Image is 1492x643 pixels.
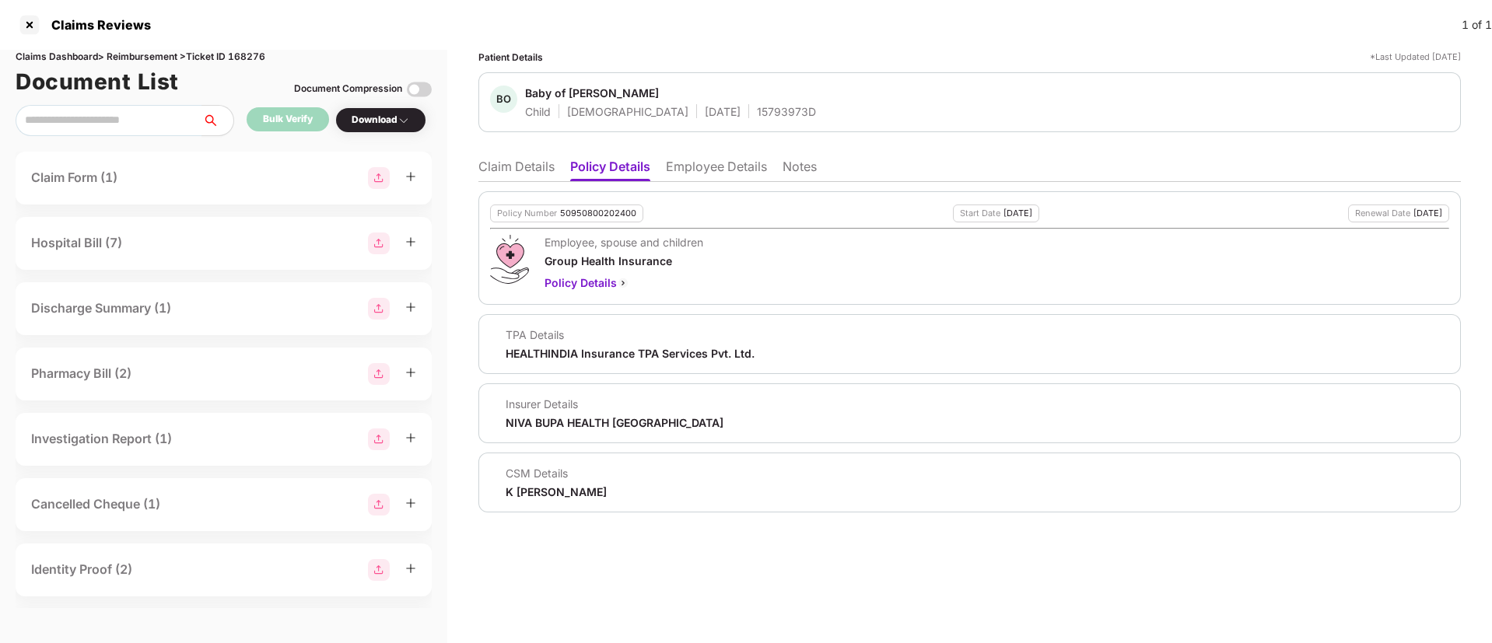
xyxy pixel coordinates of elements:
[506,466,607,481] div: CSM Details
[960,208,1000,218] div: Start Date
[31,494,160,514] div: Cancelled Cheque (1)
[666,159,767,181] li: Employee Details
[16,65,179,99] h1: Document List
[405,563,416,574] span: plus
[368,232,390,254] img: svg+xml;base64,PHN2ZyBpZD0iR3JvdXBfMjg4MTMiIGRhdGEtbmFtZT0iR3JvdXAgMjg4MTMiIHhtbG5zPSJodHRwOi8vd3...
[368,559,390,581] img: svg+xml;base64,PHN2ZyBpZD0iR3JvdXBfMjg4MTMiIGRhdGEtbmFtZT0iR3JvdXAgMjg4MTMiIHhtbG5zPSJodHRwOi8vd3...
[1370,50,1461,65] div: *Last Updated [DATE]
[368,167,390,189] img: svg+xml;base64,PHN2ZyBpZD0iR3JvdXBfMjg4MTMiIGRhdGEtbmFtZT0iR3JvdXAgMjg4MTMiIHhtbG5zPSJodHRwOi8vd3...
[1003,208,1032,218] div: [DATE]
[16,50,432,65] div: Claims Dashboard > Reimbursement > Ticket ID 168276
[545,253,703,268] div: Group Health Insurance
[405,236,416,247] span: plus
[1462,16,1492,33] div: 1 of 1
[368,298,390,320] img: svg+xml;base64,PHN2ZyBpZD0iR3JvdXBfMjg4MTMiIGRhdGEtbmFtZT0iR3JvdXAgMjg4MTMiIHhtbG5zPSJodHRwOi8vd3...
[31,560,132,579] div: Identity Proof (2)
[31,429,172,449] div: Investigation Report (1)
[506,415,723,430] div: NIVA BUPA HEALTH [GEOGRAPHIC_DATA]
[42,17,151,33] div: Claims Reviews
[31,364,131,383] div: Pharmacy Bill (2)
[560,208,636,218] div: 50950800202400
[617,277,629,289] img: svg+xml;base64,PHN2ZyBpZD0iQmFjay0yMHgyMCIgeG1sbnM9Imh0dHA6Ly93d3cudzMub3JnLzIwMDAvc3ZnIiB3aWR0aD...
[506,346,755,361] div: HEALTHINDIA Insurance TPA Services Pvt. Ltd.
[506,327,755,342] div: TPA Details
[545,235,703,250] div: Employee, spouse and children
[294,82,402,96] div: Document Compression
[405,432,416,443] span: plus
[368,494,390,515] img: svg+xml;base64,PHN2ZyBpZD0iR3JvdXBfMjg4MTMiIGRhdGEtbmFtZT0iR3JvdXAgMjg4MTMiIHhtbG5zPSJodHRwOi8vd3...
[490,86,517,113] div: BO
[407,77,432,102] img: svg+xml;base64,PHN2ZyBpZD0iVG9nZ2xlLTMyeDMyIiB4bWxucz0iaHR0cDovL3d3dy53My5vcmcvMjAwMC9zdmciIHdpZH...
[352,113,410,128] div: Download
[783,159,817,181] li: Notes
[1413,208,1442,218] div: [DATE]
[506,484,607,499] div: K [PERSON_NAME]
[405,367,416,378] span: plus
[201,114,233,127] span: search
[1355,208,1410,218] div: Renewal Date
[263,112,313,127] div: Bulk Verify
[368,363,390,385] img: svg+xml;base64,PHN2ZyBpZD0iR3JvdXBfMjg4MTMiIGRhdGEtbmFtZT0iR3JvdXAgMjg4MTMiIHhtbG5zPSJodHRwOi8vd3...
[545,274,703,292] div: Policy Details
[405,171,416,182] span: plus
[506,397,723,411] div: Insurer Details
[31,168,117,187] div: Claim Form (1)
[757,104,816,119] div: 15793973D
[567,104,688,119] div: [DEMOGRAPHIC_DATA]
[405,498,416,508] span: plus
[525,86,659,100] div: Baby of [PERSON_NAME]
[478,50,543,65] div: Patient Details
[490,235,528,284] img: svg+xml;base64,PHN2ZyB4bWxucz0iaHR0cDovL3d3dy53My5vcmcvMjAwMC9zdmciIHdpZHRoPSI0OS4zMiIgaGVpZ2h0PS...
[705,104,741,119] div: [DATE]
[478,159,555,181] li: Claim Details
[525,104,551,119] div: Child
[31,299,171,318] div: Discharge Summary (1)
[31,233,122,253] div: Hospital Bill (7)
[201,105,234,136] button: search
[405,302,416,313] span: plus
[497,208,557,218] div: Policy Number
[570,159,650,181] li: Policy Details
[368,428,390,450] img: svg+xml;base64,PHN2ZyBpZD0iR3JvdXBfMjg4MTMiIGRhdGEtbmFtZT0iR3JvdXAgMjg4MTMiIHhtbG5zPSJodHRwOi8vd3...
[398,114,410,127] img: svg+xml;base64,PHN2ZyBpZD0iRHJvcGRvd24tMzJ4MzIiIHhtbG5zPSJodHRwOi8vd3d3LnczLm9yZy8yMDAwL3N2ZyIgd2...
